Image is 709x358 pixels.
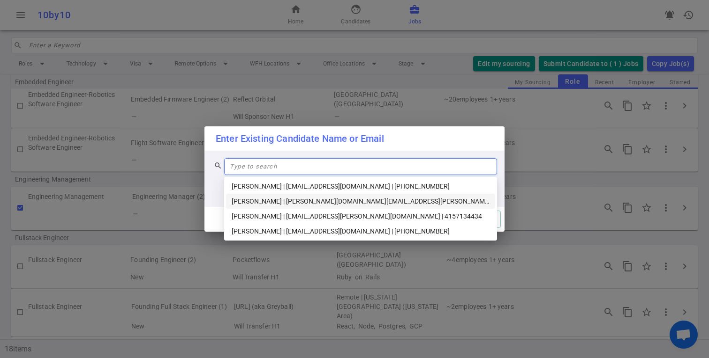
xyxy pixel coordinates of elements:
[226,179,495,194] div: Justin Lee | jus.lee18@gmail.com | +1 510-457-8288
[214,161,222,170] span: search
[232,181,490,191] div: [PERSON_NAME] | [EMAIL_ADDRESS][DOMAIN_NAME] | [PHONE_NUMBER]
[226,194,495,209] div: Sourav Roy | sourav.roy.moto@gmail.com | +1 (669) 215-9884
[204,126,505,151] h2: Enter Existing Candidate Name or Email
[226,209,495,224] div: Akshay Ukey | akshay.ukey@gmail.com | 4157134434
[232,196,490,206] div: [PERSON_NAME] | [PERSON_NAME][DOMAIN_NAME][EMAIL_ADDRESS][PERSON_NAME][DOMAIN_NAME] | [PHONE_NUMBER]
[226,224,495,239] div: Sirikhwan Lertvilai | sirikhwan@gmail.com | +1 412-736-7494
[232,226,490,236] div: [PERSON_NAME] | [EMAIL_ADDRESS][DOMAIN_NAME] | [PHONE_NUMBER]
[232,211,490,221] div: [PERSON_NAME] | [EMAIL_ADDRESS][PERSON_NAME][DOMAIN_NAME] | 4157134434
